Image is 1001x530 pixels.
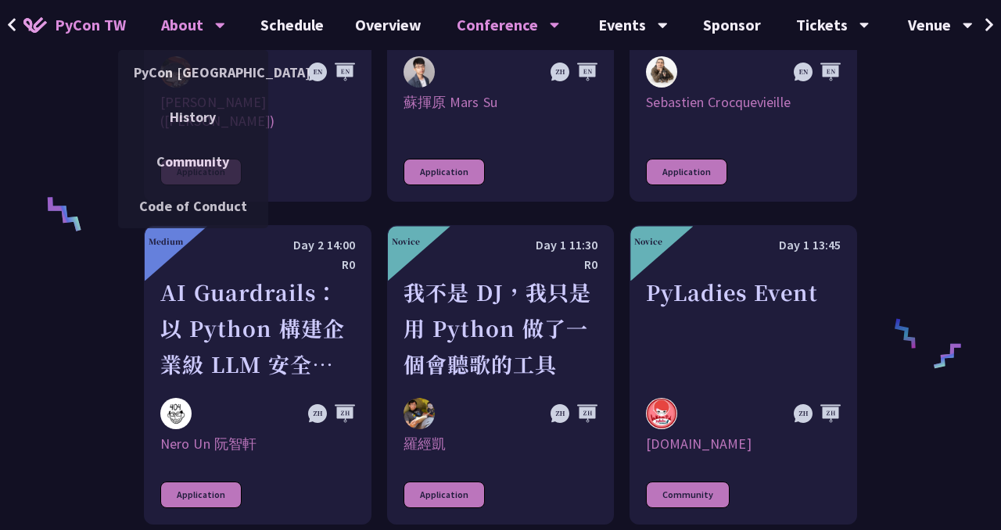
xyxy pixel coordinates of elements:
[404,274,598,382] div: 我不是 DJ，我只是用 Python 做了一個會聽歌的工具
[404,159,485,185] div: Application
[404,255,598,274] div: R0
[404,398,435,429] img: 羅經凱
[387,225,615,525] a: Novice Day 1 11:30 R0 我不是 DJ，我只是用 Python 做了一個會聽歌的工具 羅經凱 羅經凱 Application
[160,274,355,382] div: AI Guardrails：以 Python 構建企業級 LLM 安全防護策略
[404,435,598,453] div: 羅經凱
[646,398,677,429] img: pyladies.tw
[646,482,730,508] div: Community
[392,235,420,247] div: Novice
[160,435,355,453] div: Nero Un 阮智軒
[404,235,598,255] div: Day 1 11:30
[149,235,183,247] div: Medium
[160,235,355,255] div: Day 2 14:00
[55,13,126,37] span: PyCon TW
[118,54,268,91] a: PyCon [GEOGRAPHIC_DATA]
[404,93,598,131] div: 蘇揮原 Mars Su
[646,435,841,453] div: [DOMAIN_NAME]
[404,56,435,88] img: 蘇揮原 Mars Su
[160,255,355,274] div: R0
[118,98,268,135] a: History
[646,56,677,88] img: Sebastien Crocquevieille
[8,5,142,45] a: PyCon TW
[144,225,371,525] a: Medium Day 2 14:00 R0 AI Guardrails：以 Python 構建企業級 LLM 安全防護策略 Nero Un 阮智軒 Nero Un 阮智軒 Application
[630,225,857,525] a: Novice Day 1 13:45 PyLadies Event pyladies.tw [DOMAIN_NAME] Community
[118,143,268,180] a: Community
[634,235,662,247] div: Novice
[23,17,47,33] img: Home icon of PyCon TW 2025
[404,482,485,508] div: Application
[160,398,192,429] img: Nero Un 阮智軒
[160,482,242,508] div: Application
[646,274,841,382] div: PyLadies Event
[646,235,841,255] div: Day 1 13:45
[646,159,727,185] div: Application
[118,188,268,224] a: Code of Conduct
[646,93,841,131] div: Sebastien Crocquevieille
